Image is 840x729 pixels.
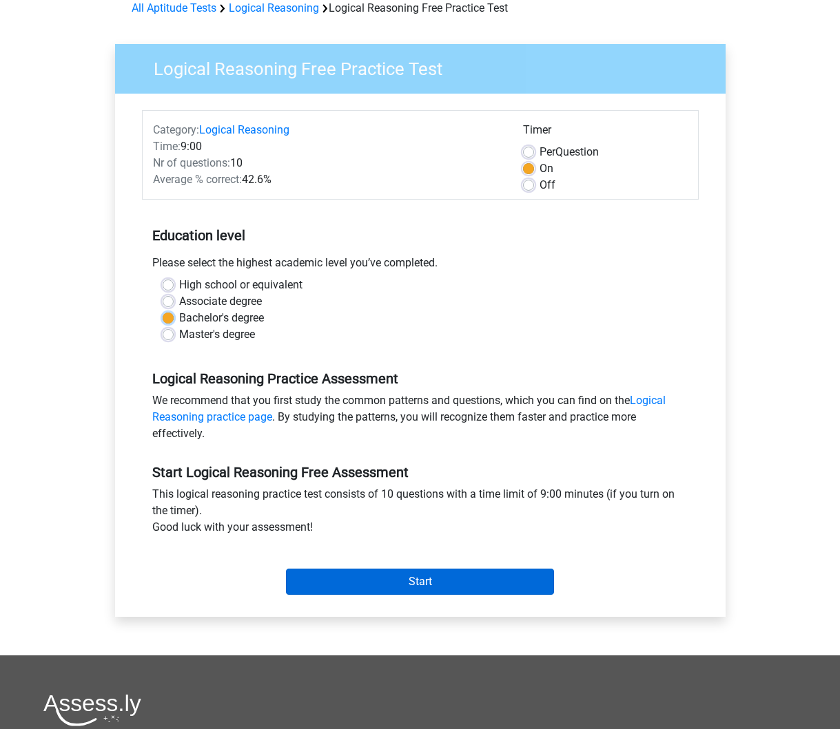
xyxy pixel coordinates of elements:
label: High school or equivalent [179,277,303,293]
span: Category: [153,123,199,136]
label: Associate degree [179,293,262,310]
input: Start [286,569,554,595]
span: Per [540,145,555,158]
label: On [540,160,553,177]
div: Timer [523,122,688,144]
img: Assessly logo [43,694,141,726]
h5: Start Logical Reasoning Free Assessment [152,464,688,480]
a: Logical Reasoning [199,123,289,136]
a: Logical Reasoning [229,1,319,14]
div: 42.6% [143,171,513,188]
h3: Logical Reasoning Free Practice Test [137,53,715,80]
label: Bachelor's degree [179,310,264,326]
label: Master's degree [179,326,255,343]
label: Off [540,177,555,193]
div: 9:00 [143,138,513,155]
h5: Education level [152,222,688,249]
div: This logical reasoning practice test consists of 10 questions with a time limit of 9:00 minutes (... [142,486,699,541]
div: We recommend that you first study the common patterns and questions, which you can find on the . ... [142,392,699,447]
span: Time: [153,140,181,153]
h5: Logical Reasoning Practice Assessment [152,370,688,387]
a: All Aptitude Tests [132,1,216,14]
label: Question [540,144,599,160]
span: Nr of questions: [153,156,230,169]
div: Please select the highest academic level you’ve completed. [142,255,699,277]
span: Average % correct: [153,173,242,186]
div: 10 [143,155,513,171]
